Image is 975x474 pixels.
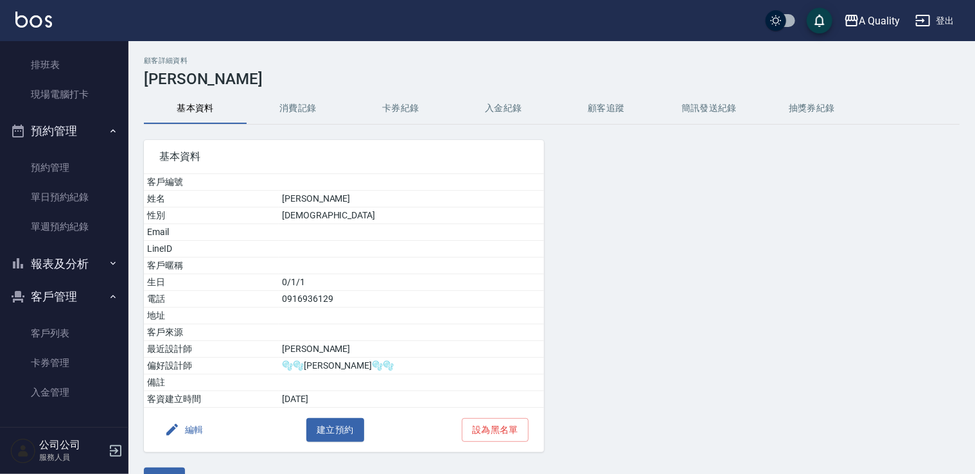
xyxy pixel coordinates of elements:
[807,8,832,33] button: save
[144,207,279,224] td: 性別
[144,241,279,258] td: LineID
[144,93,247,124] button: 基本資料
[144,358,279,374] td: 偏好設計師
[349,93,452,124] button: 卡券紀錄
[5,80,123,109] a: 現場電腦打卡
[462,418,529,442] button: 設為黑名單
[760,93,863,124] button: 抽獎券紀錄
[5,212,123,241] a: 單週預約紀錄
[5,280,123,313] button: 客戶管理
[279,291,544,308] td: 0916936129
[144,258,279,274] td: 客戶暱稱
[144,224,279,241] td: Email
[159,418,209,442] button: 編輯
[910,9,960,33] button: 登出
[144,308,279,324] td: 地址
[144,57,960,65] h2: 顧客詳細資料
[144,374,279,391] td: 備註
[144,341,279,358] td: 最近設計師
[39,452,105,463] p: 服務人員
[15,12,52,28] img: Logo
[279,274,544,291] td: 0/1/1
[279,207,544,224] td: [DEMOGRAPHIC_DATA]
[159,150,529,163] span: 基本資料
[279,358,544,374] td: 🫧🫧[PERSON_NAME]🫧🫧
[5,247,123,281] button: 報表及分析
[5,319,123,348] a: 客戶列表
[452,93,555,124] button: 入金紀錄
[279,341,544,358] td: [PERSON_NAME]
[859,13,900,29] div: A Quality
[144,70,960,88] h3: [PERSON_NAME]
[10,438,36,464] img: Person
[247,93,349,124] button: 消費記錄
[279,391,544,408] td: [DATE]
[5,153,123,182] a: 預約管理
[5,114,123,148] button: 預約管理
[555,93,658,124] button: 顧客追蹤
[306,418,364,442] button: 建立預約
[658,93,760,124] button: 簡訊發送紀錄
[5,182,123,212] a: 單日預約紀錄
[144,391,279,408] td: 客資建立時間
[839,8,906,34] button: A Quality
[144,274,279,291] td: 生日
[144,174,279,191] td: 客戶編號
[144,324,279,341] td: 客戶來源
[39,439,105,452] h5: 公司公司
[5,50,123,80] a: 排班表
[5,348,123,378] a: 卡券管理
[279,191,544,207] td: [PERSON_NAME]
[5,378,123,407] a: 入金管理
[144,291,279,308] td: 電話
[144,191,279,207] td: 姓名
